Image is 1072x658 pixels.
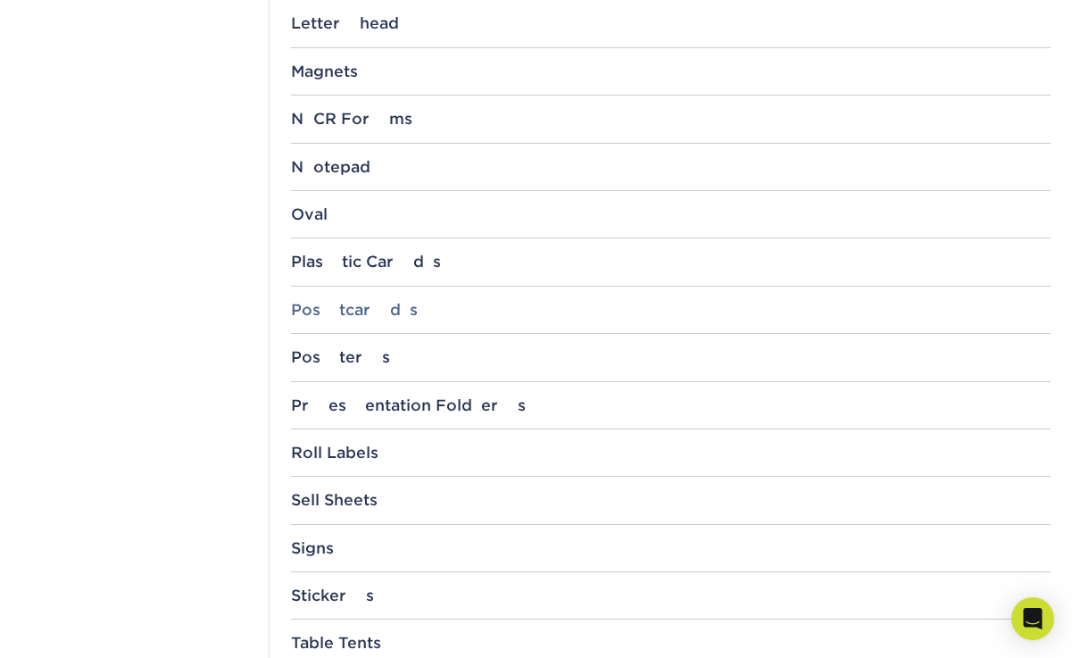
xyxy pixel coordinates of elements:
[1011,597,1054,640] div: Open Intercom Messenger
[291,62,1051,80] div: Magnets
[291,396,1051,414] div: Presentation Folders
[291,634,1051,652] div: Table Tents
[291,587,1051,604] div: Stickers
[291,158,1051,176] div: Notepad
[291,444,1051,462] div: Roll Labels
[291,205,1051,223] div: Oval
[291,491,1051,509] div: Sell Sheets
[291,301,1051,319] div: Postcards
[291,348,1051,366] div: Posters
[291,253,1051,271] div: Plastic Cards
[291,539,1051,557] div: Signs
[291,110,1051,128] div: NCR Forms
[291,14,1051,32] div: Letterhead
